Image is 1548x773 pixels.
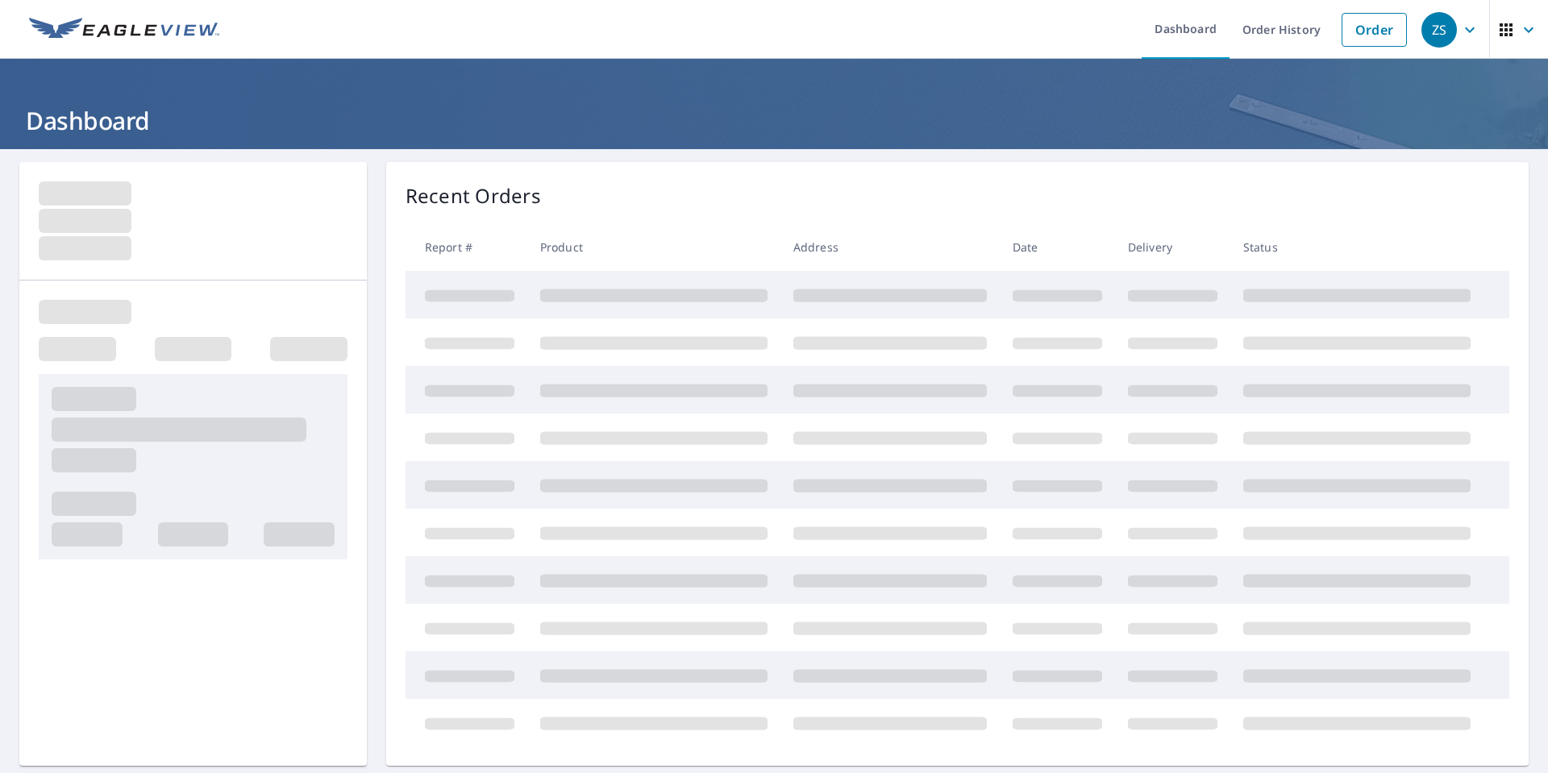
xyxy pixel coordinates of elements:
div: ZS [1421,12,1457,48]
p: Recent Orders [406,181,541,210]
img: EV Logo [29,18,219,42]
a: Order [1342,13,1407,47]
th: Status [1230,223,1483,271]
h1: Dashboard [19,104,1529,137]
th: Report # [406,223,527,271]
th: Date [1000,223,1115,271]
th: Delivery [1115,223,1230,271]
th: Address [780,223,1000,271]
th: Product [527,223,780,271]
